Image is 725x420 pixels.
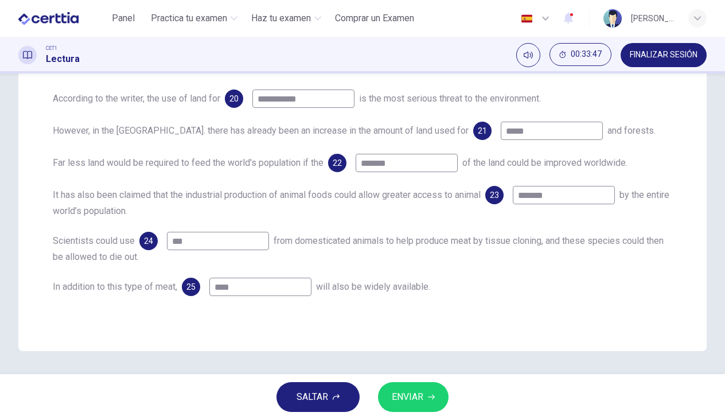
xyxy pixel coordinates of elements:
span: 22 [333,159,342,167]
span: 21 [478,127,487,135]
span: is the most serious threat to the environment. [359,93,541,104]
button: Comprar un Examen [330,8,419,29]
span: According to the writer, the use of land for [53,93,220,104]
span: FINALIZAR SESIÓN [630,50,697,60]
button: 00:33:47 [549,43,611,66]
span: and forests. [607,125,656,136]
span: Comprar un Examen [335,11,414,25]
img: es [520,14,534,23]
span: Practica tu examen [151,11,227,25]
div: Ocultar [549,43,611,67]
button: Practica tu examen [146,8,242,29]
span: It has also been claimed that the industrial production of animal foods could allow greater acces... [53,189,481,200]
button: ENVIAR [378,382,449,412]
button: Panel [105,8,142,29]
div: Silenciar [516,43,540,67]
span: of the land could be improved worldwide. [462,157,627,168]
div: [PERSON_NAME] [631,11,675,25]
span: CET1 [46,44,57,52]
button: FINALIZAR SESIÓN [621,43,707,67]
span: Far less land would be required to feed the world's population if the [53,157,323,168]
span: will also be widely available. [316,281,430,292]
span: However, in the [GEOGRAPHIC_DATA]. there has already been an increase in the amount of land used for [53,125,469,136]
span: Scientists could use [53,235,135,246]
img: Profile picture [603,9,622,28]
a: CERTTIA logo [18,7,105,30]
span: 25 [186,283,196,291]
span: 00:33:47 [571,50,602,59]
button: Haz tu examen [247,8,326,29]
span: Haz tu examen [251,11,311,25]
span: Panel [112,11,135,25]
span: 24 [144,237,153,245]
span: 23 [490,191,499,199]
span: from domesticated animals to help produce meat by tissue cloning, and these species could then be... [53,235,664,262]
img: CERTTIA logo [18,7,79,30]
span: SALTAR [297,389,328,405]
span: In addition to this type of meat, [53,281,177,292]
span: 20 [229,95,239,103]
button: SALTAR [276,382,360,412]
span: ENVIAR [392,389,423,405]
h1: Lectura [46,52,80,66]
